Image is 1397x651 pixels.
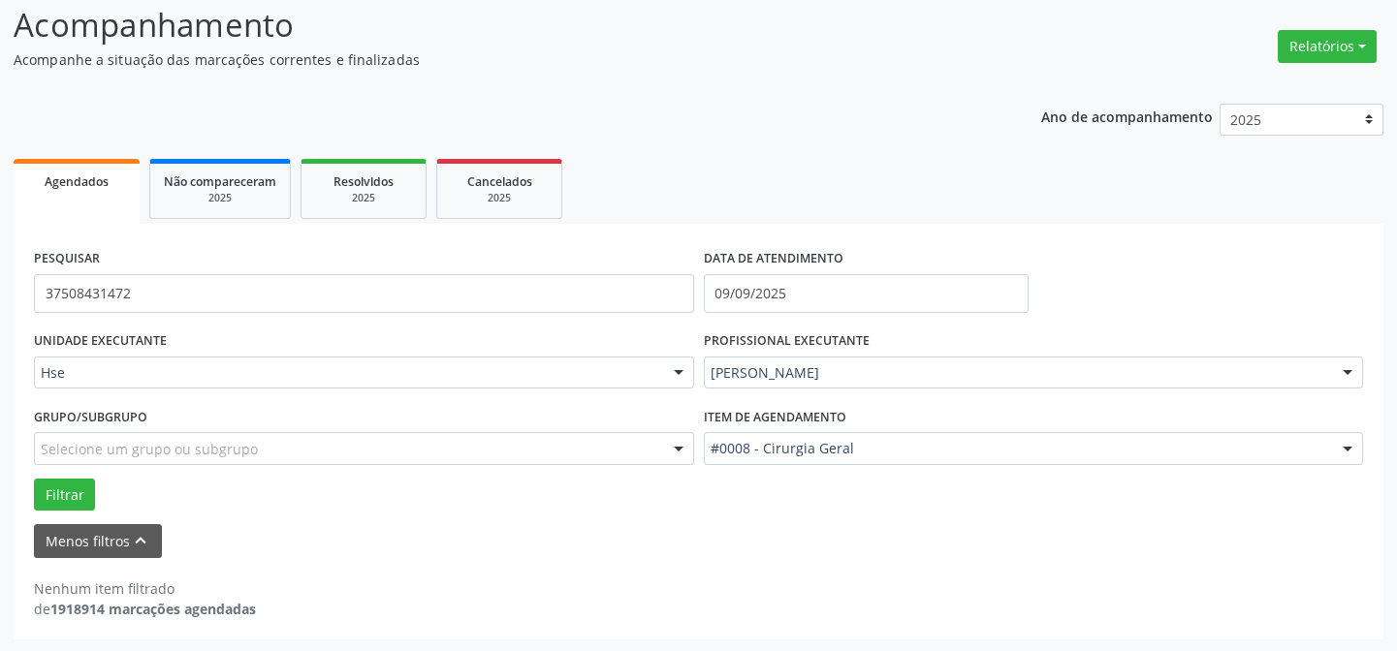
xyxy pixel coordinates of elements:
input: Nome, código do beneficiário ou CPF [34,274,694,313]
button: Relatórios [1278,30,1377,63]
span: Resolvidos [333,173,394,190]
label: PESQUISAR [34,244,100,274]
label: Item de agendamento [704,402,846,432]
p: Ano de acompanhamento [1041,104,1213,128]
div: 2025 [451,191,548,205]
i: keyboard_arrow_up [130,530,151,551]
span: Cancelados [467,173,532,190]
span: #0008 - Cirurgia Geral [711,439,1324,458]
label: DATA DE ATENDIMENTO [704,244,843,274]
input: Selecione um intervalo [704,274,1029,313]
span: [PERSON_NAME] [711,363,1324,383]
p: Acompanhe a situação das marcações correntes e finalizadas [14,49,972,70]
label: UNIDADE EXECUTANTE [34,326,167,356]
span: Selecione um grupo ou subgrupo [41,439,258,459]
p: Acompanhamento [14,1,972,49]
button: Filtrar [34,479,95,511]
div: 2025 [164,191,276,205]
span: Hse [41,363,654,383]
label: PROFISSIONAL EXECUTANTE [704,326,870,356]
span: Não compareceram [164,173,276,190]
div: 2025 [315,191,412,205]
strong: 1918914 marcações agendadas [50,600,256,618]
label: Grupo/Subgrupo [34,402,147,432]
button: Menos filtroskeyboard_arrow_up [34,524,162,558]
div: Nenhum item filtrado [34,578,256,599]
span: Agendados [45,173,109,190]
div: de [34,599,256,619]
